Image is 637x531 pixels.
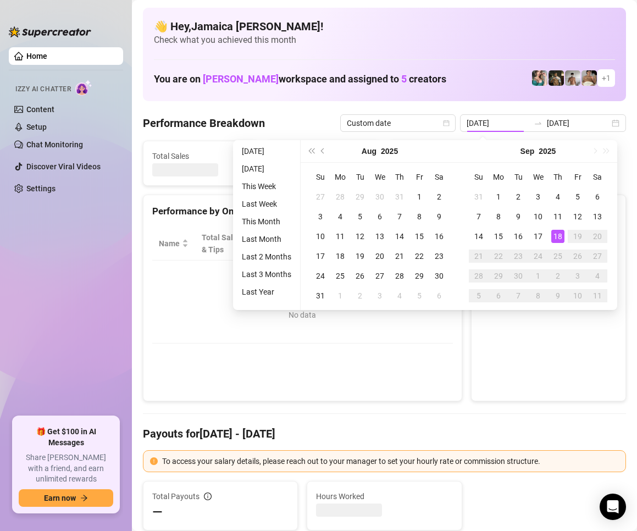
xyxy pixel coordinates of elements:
span: swap-right [534,119,542,128]
a: Discover Viral Videos [26,162,101,171]
button: Earn nowarrow-right [19,489,113,507]
span: Messages Sent [398,150,494,162]
span: 🎁 Get $100 in AI Messages [19,427,113,448]
div: Performance by OnlyFans Creator [152,204,453,219]
a: Chat Monitoring [26,140,83,149]
img: logo-BBDzfeDw.svg [9,26,91,37]
h1: You are on workspace and assigned to creators [154,73,446,85]
span: Earn now [44,494,76,502]
a: Home [26,52,47,60]
span: 5 [401,73,407,85]
h4: Performance Breakdown [143,115,265,131]
input: End date [547,117,610,129]
a: Settings [26,184,56,193]
img: AI Chatter [75,80,92,96]
th: Chat Conversion [381,227,452,261]
h4: 👋 Hey, Jamaica [PERSON_NAME] ! [154,19,615,34]
th: Total Sales & Tips [195,227,260,261]
span: to [534,119,542,128]
span: Active Chats [275,150,371,162]
th: Name [152,227,195,261]
span: Total Sales & Tips [202,231,245,256]
span: Total Payouts [152,490,200,502]
span: Izzy AI Chatter [15,84,71,95]
span: Chat Conversion [388,231,437,256]
img: aussieboy_j [565,70,580,86]
span: info-circle [204,493,212,500]
img: Tony [549,70,564,86]
span: exclamation-circle [150,457,158,465]
img: Aussieboy_jfree [581,70,597,86]
span: + 1 [602,72,611,84]
span: Custom date [347,115,449,131]
div: No data [163,309,442,321]
span: Check what you achieved this month [154,34,615,46]
div: Sales by OnlyFans Creator [480,204,617,219]
span: arrow-right [80,494,88,502]
span: Hours Worked [316,490,452,502]
th: Sales / Hour [328,227,381,261]
div: Est. Hours Worked [267,231,313,256]
div: Open Intercom Messenger [600,494,626,520]
input: Start date [467,117,529,129]
a: Setup [26,123,47,131]
a: Content [26,105,54,114]
span: Sales / Hour [334,231,366,256]
div: To access your salary details, please reach out to your manager to set your hourly rate or commis... [162,455,619,467]
span: Total Sales [152,150,248,162]
h4: Payouts for [DATE] - [DATE] [143,426,626,441]
span: calendar [443,120,450,126]
img: Zaddy [532,70,547,86]
span: Share [PERSON_NAME] with a friend, and earn unlimited rewards [19,452,113,485]
span: — [152,504,163,521]
span: [PERSON_NAME] [203,73,279,85]
span: Name [159,237,180,250]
